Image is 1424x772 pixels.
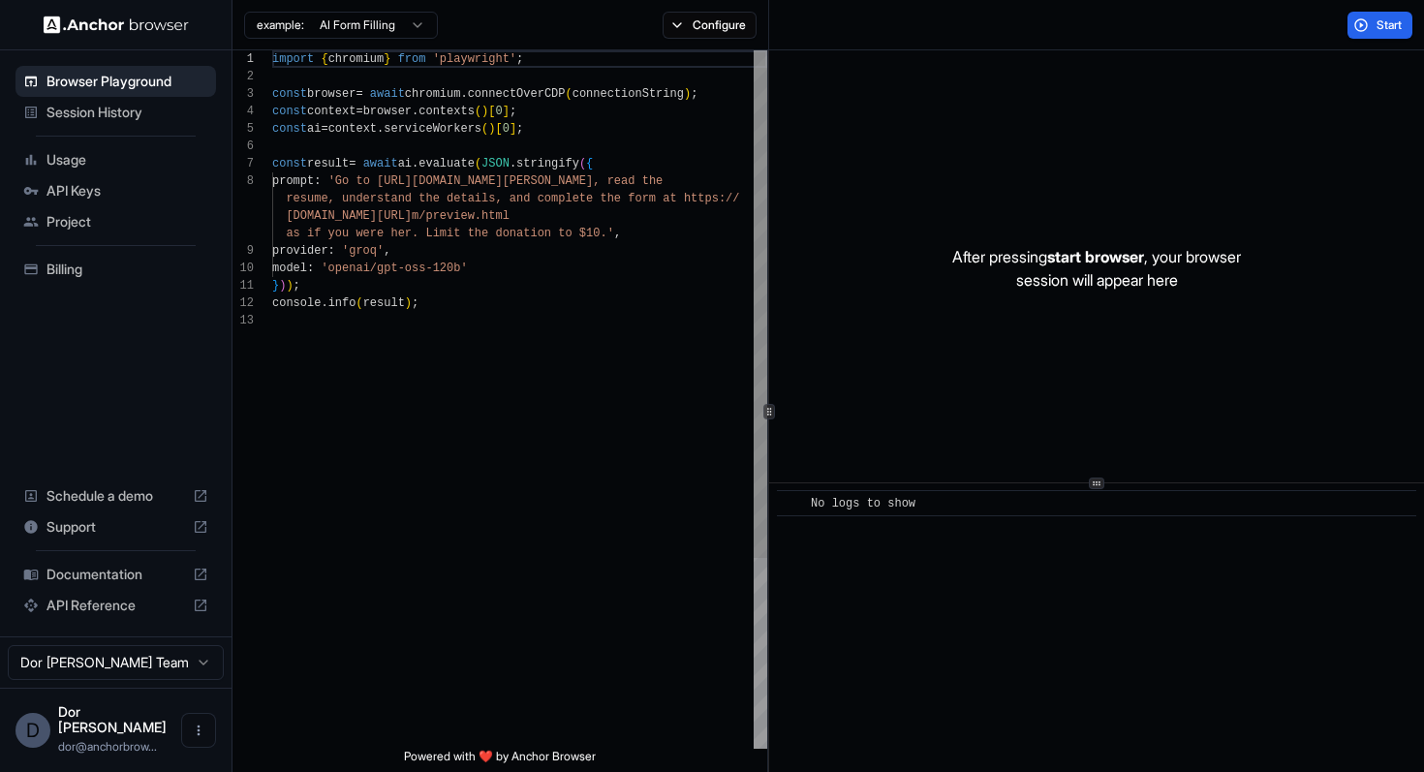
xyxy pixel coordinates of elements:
span: browser [363,105,412,118]
span: ; [516,52,523,66]
div: 3 [232,85,254,103]
span: ) [405,296,412,310]
div: 13 [232,312,254,329]
span: : [314,174,321,188]
span: = [356,87,362,101]
span: evaluate [418,157,475,170]
span: ; [294,279,300,293]
span: Billing [46,260,208,279]
span: JSON [481,157,510,170]
span: ai [398,157,412,170]
button: Open menu [181,713,216,748]
span: 'openai/gpt-oss-120b' [321,262,467,275]
span: result [363,296,405,310]
span: model [272,262,307,275]
span: Project [46,212,208,232]
div: 4 [232,103,254,120]
div: Session History [15,97,216,128]
span: const [272,87,307,101]
span: . [460,87,467,101]
span: ​ [787,494,796,513]
p: After pressing , your browser session will appear here [952,245,1241,292]
span: contexts [418,105,475,118]
div: Browser Playground [15,66,216,97]
span: dor@anchorbrowser.io [58,739,157,754]
span: } [272,279,279,293]
div: D [15,713,50,748]
span: [DOMAIN_NAME][URL] [286,209,412,223]
div: Documentation [15,559,216,590]
button: Configure [663,12,757,39]
span: serviceWorkers [384,122,481,136]
span: = [356,105,362,118]
span: . [412,157,418,170]
span: browser [307,87,356,101]
span: console [272,296,321,310]
span: import [272,52,314,66]
div: Schedule a demo [15,480,216,511]
div: 7 [232,155,254,172]
span: . [377,122,384,136]
span: ( [566,87,573,101]
div: API Keys [15,175,216,206]
span: resume, understand the details, and complete the f [286,192,635,205]
span: ) [481,105,488,118]
div: Project [15,206,216,237]
span: { [321,52,327,66]
span: await [363,157,398,170]
span: Usage [46,150,208,170]
div: 10 [232,260,254,277]
span: Browser Playground [46,72,208,91]
div: Billing [15,254,216,285]
span: API Keys [46,181,208,201]
span: result [307,157,349,170]
span: stringify [516,157,579,170]
span: from [398,52,426,66]
div: 5 [232,120,254,138]
span: context [328,122,377,136]
span: ai [307,122,321,136]
span: { [586,157,593,170]
span: start browser [1047,247,1144,266]
span: = [349,157,356,170]
span: ) [279,279,286,293]
div: 8 [232,172,254,190]
span: chromium [405,87,461,101]
span: const [272,122,307,136]
span: ; [412,296,418,310]
span: 0 [503,122,510,136]
span: const [272,157,307,170]
div: 6 [232,138,254,155]
span: Start [1377,17,1404,33]
span: example: [257,17,304,33]
span: ( [481,122,488,136]
span: Session History [46,103,208,122]
span: Documentation [46,565,185,584]
span: 'playwright' [433,52,516,66]
span: . [412,105,418,118]
span: . [321,296,327,310]
span: : [328,244,335,258]
span: connectionString [573,87,684,101]
span: 'Go to [URL][DOMAIN_NAME][PERSON_NAME], re [328,174,621,188]
span: [ [495,122,502,136]
span: ] [503,105,510,118]
span: ; [691,87,697,101]
button: Start [1347,12,1412,39]
span: await [370,87,405,101]
span: as if you were her. Limit the donation to $10.' [286,227,613,240]
span: ( [579,157,586,170]
span: [ [488,105,495,118]
span: , [384,244,390,258]
span: Support [46,517,185,537]
span: ; [516,122,523,136]
span: context [307,105,356,118]
span: orm at https:// [635,192,739,205]
div: 2 [232,68,254,85]
span: ad the [621,174,663,188]
div: 11 [232,277,254,294]
span: prompt [272,174,314,188]
span: ( [475,105,481,118]
span: connectOverCDP [468,87,566,101]
span: m/preview.html [412,209,510,223]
